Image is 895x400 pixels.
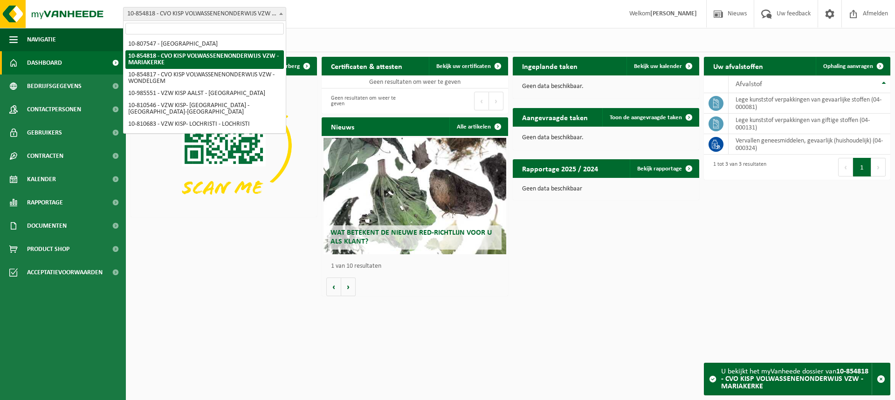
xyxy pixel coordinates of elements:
span: Bekijk uw certificaten [436,63,491,69]
button: Next [489,92,503,110]
a: Bekijk uw certificaten [429,57,507,75]
span: Verberg [279,63,300,69]
p: Geen data beschikbaar. [522,135,690,141]
td: lege kunststof verpakkingen van gevaarlijke stoffen (04-000081) [729,93,890,114]
button: Volgende [341,278,356,296]
td: Geen resultaten om weer te geven [322,75,508,88]
li: 10-807547 - [GEOGRAPHIC_DATA] [125,38,284,50]
img: Download de VHEPlus App [131,75,317,215]
span: Bedrijfsgegevens [27,75,82,98]
a: Bekijk uw kalender [626,57,698,75]
span: Contactpersonen [27,98,81,121]
span: Navigatie [27,28,56,51]
a: Alle artikelen [449,117,507,136]
li: 10-810683 - VZW KISP- LOCHRISTI - LOCHRISTI [125,118,284,130]
td: lege kunststof verpakkingen van giftige stoffen (04-000131) [729,114,890,134]
a: Wat betekent de nieuwe RED-richtlijn voor u als klant? [324,138,506,254]
button: Previous [838,158,853,176]
a: Bekijk rapportage [630,159,698,178]
span: Rapportage [27,191,63,214]
button: Previous [474,92,489,110]
strong: [PERSON_NAME] [650,10,697,17]
span: Ophaling aanvragen [823,63,873,69]
h2: Ingeplande taken [513,57,587,75]
li: 10-810546 - VZW KISP- [GEOGRAPHIC_DATA] - [GEOGRAPHIC_DATA]-[GEOGRAPHIC_DATA] [125,100,284,118]
div: 1 tot 3 van 3 resultaten [709,157,766,177]
span: Gebruikers [27,121,62,144]
td: vervallen geneesmiddelen, gevaarlijk (huishoudelijk) (04-000324) [729,134,890,155]
strong: 10-854818 - CVO KISP VOLWASSENENONDERWIJS VZW - MARIAKERKE [721,368,868,390]
p: 1 van 10 resultaten [331,263,503,270]
h2: Certificaten & attesten [322,57,412,75]
span: Documenten [27,214,67,237]
span: Toon de aangevraagde taken [610,115,682,121]
span: Wat betekent de nieuwe RED-richtlijn voor u als klant? [330,229,492,245]
span: Acceptatievoorwaarden [27,261,103,284]
div: Geen resultaten om weer te geven [326,91,410,111]
li: 10-854818 - CVO KISP VOLWASSENENONDERWIJS VZW - MARIAKERKE [125,50,284,69]
li: 10-801898 - VZW SECUNDAIRE LEERGANGEN - ZELZATE [125,130,284,142]
span: Afvalstof [736,81,762,88]
span: Contracten [27,144,63,168]
button: Next [871,158,886,176]
h2: Uw afvalstoffen [704,57,772,75]
p: Geen data beschikbaar [522,186,690,192]
a: Ophaling aanvragen [816,57,889,75]
li: 10-854817 - CVO KISP VOLWASSENENONDERWIJS VZW - WONDELGEM [125,69,284,88]
span: Product Shop [27,237,69,261]
h2: Nieuws [322,117,364,136]
span: 10-854818 - CVO KISP VOLWASSENENONDERWIJS VZW - MARIAKERKE [124,7,286,20]
p: Geen data beschikbaar. [522,83,690,90]
li: 10-985551 - VZW KISP AALST - [GEOGRAPHIC_DATA] [125,88,284,100]
a: Toon de aangevraagde taken [602,108,698,127]
button: Verberg [272,57,316,75]
h2: Aangevraagde taken [513,108,597,126]
span: Dashboard [27,51,62,75]
button: 1 [853,158,871,176]
span: Kalender [27,168,56,191]
div: U bekijkt het myVanheede dossier van [721,363,872,395]
button: Vorige [326,278,341,296]
span: Bekijk uw kalender [634,63,682,69]
h2: Rapportage 2025 / 2024 [513,159,607,177]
